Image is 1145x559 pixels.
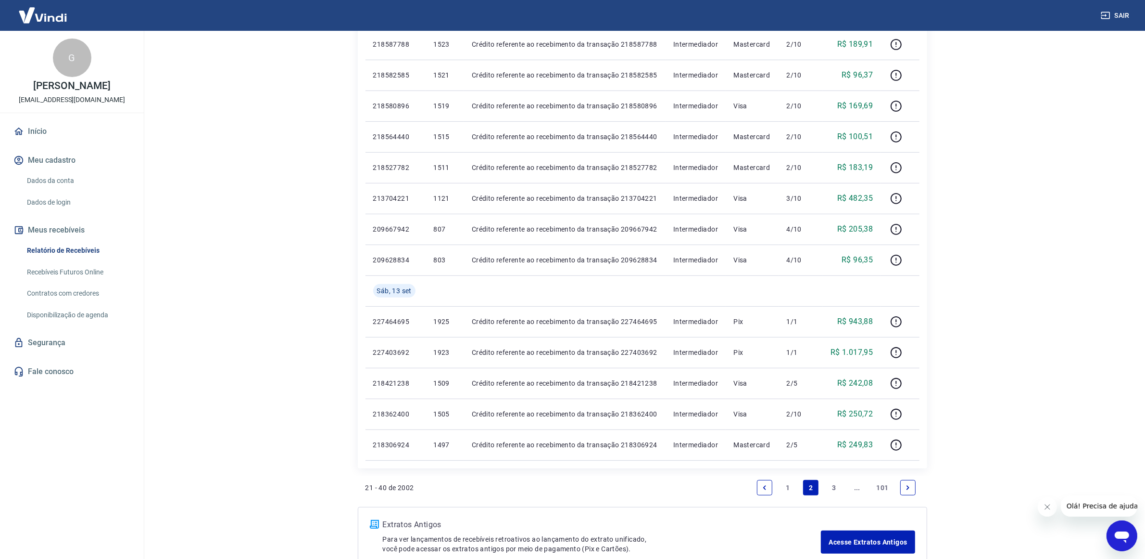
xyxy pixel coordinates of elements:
[733,317,771,326] p: Pix
[472,132,658,142] p: Crédito referente ao recebimento da transação 218564440
[1099,7,1133,25] button: Sair
[433,70,456,80] p: 1521
[373,70,418,80] p: 218582585
[472,101,658,111] p: Crédito referente ao recebimento da transação 218580896
[786,39,815,49] p: 2/10
[373,409,418,419] p: 218362400
[786,132,815,142] p: 2/10
[373,194,418,203] p: 213704221
[472,224,658,234] p: Crédito referente ao recebimento da transação 209667942
[733,224,771,234] p: Visa
[12,0,74,30] img: Vindi
[373,440,418,450] p: 218306924
[12,361,132,382] a: Fale conosco
[837,193,873,204] p: R$ 482,35
[837,223,873,235] p: R$ 205,38
[733,39,771,49] p: Mastercard
[837,377,873,389] p: R$ 242,08
[837,39,873,50] p: R$ 189,91
[837,131,873,143] p: R$ 100,51
[872,480,892,495] a: Page 101
[837,316,873,327] p: R$ 943,88
[472,317,658,326] p: Crédito referente ao recebimento da transação 227464695
[433,348,456,357] p: 1923
[12,150,132,171] button: Meu cadastro
[673,70,718,80] p: Intermediador
[786,70,815,80] p: 2/10
[23,262,132,282] a: Recebíveis Futuros Online
[837,100,873,112] p: R$ 169,69
[757,480,772,495] a: Previous page
[33,81,110,91] p: [PERSON_NAME]
[12,121,132,142] a: Início
[900,480,916,495] a: Next page
[373,378,418,388] p: 218421238
[472,378,658,388] p: Crédito referente ao recebimento da transação 218421238
[472,440,658,450] p: Crédito referente ao recebimento da transação 218306924
[373,39,418,49] p: 218587788
[733,101,771,111] p: Visa
[733,70,771,80] p: Mastercard
[837,408,873,420] p: R$ 250,72
[433,440,456,450] p: 1497
[786,409,815,419] p: 2/10
[383,519,821,531] p: Extratos Antigos
[786,440,815,450] p: 2/5
[733,163,771,172] p: Mastercard
[673,317,718,326] p: Intermediador
[433,378,456,388] p: 1509
[733,255,771,265] p: Visa
[23,284,132,303] a: Contratos com credores
[373,224,418,234] p: 209667942
[433,255,456,265] p: 803
[673,39,718,49] p: Intermediador
[673,348,718,357] p: Intermediador
[433,194,456,203] p: 1121
[433,132,456,142] p: 1515
[370,520,379,529] img: ícone
[373,132,418,142] p: 218564440
[780,480,795,495] a: Page 1
[23,305,132,325] a: Disponibilização de agenda
[733,440,771,450] p: Mastercard
[373,255,418,265] p: 209628834
[673,194,718,203] p: Intermediador
[23,193,132,212] a: Dados de login
[472,70,658,80] p: Crédito referente ao recebimento da transação 218582585
[433,224,456,234] p: 807
[433,317,456,326] p: 1925
[786,255,815,265] p: 4/10
[821,531,915,554] a: Acesse Extratos Antigos
[1061,495,1137,517] iframe: Mensagem da empresa
[23,171,132,191] a: Dados da conta
[673,132,718,142] p: Intermediador
[472,39,658,49] p: Crédito referente ao recebimento da transação 218587788
[53,39,91,77] div: G
[19,95,125,105] p: [EMAIL_ADDRESS][DOMAIN_NAME]
[365,483,414,493] p: 21 - 40 de 2002
[733,132,771,142] p: Mastercard
[786,317,815,326] p: 1/1
[842,254,873,266] p: R$ 96,35
[733,194,771,203] p: Visa
[837,439,873,451] p: R$ 249,83
[1107,520,1137,551] iframe: Botão para abrir a janela de mensagens
[433,163,456,172] p: 1511
[23,241,132,260] a: Relatório de Recebíveis
[786,348,815,357] p: 1/1
[383,534,821,554] p: Para ver lançamentos de recebíveis retroativos ao lançamento do extrato unificado, você pode aces...
[472,163,658,172] p: Crédito referente ao recebimento da transação 218527782
[786,163,815,172] p: 2/10
[472,348,658,357] p: Crédito referente ao recebimento da transação 227403692
[826,480,842,495] a: Page 3
[837,162,873,173] p: R$ 183,19
[786,378,815,388] p: 2/5
[786,224,815,234] p: 4/10
[433,39,456,49] p: 1523
[830,347,873,358] p: R$ 1.017,95
[673,409,718,419] p: Intermediador
[373,101,418,111] p: 218580896
[786,194,815,203] p: 3/10
[673,163,718,172] p: Intermediador
[1038,497,1057,517] iframe: Fechar mensagem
